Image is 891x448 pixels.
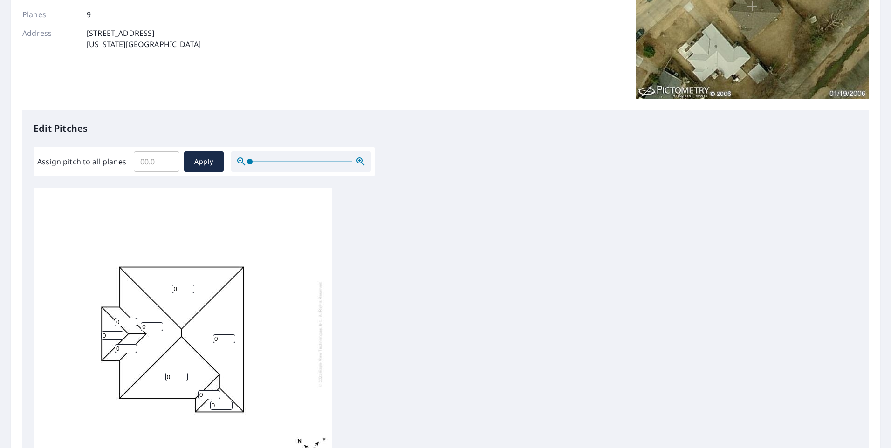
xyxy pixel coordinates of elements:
[22,9,78,20] p: Planes
[87,9,91,20] p: 9
[34,122,857,136] p: Edit Pitches
[87,27,201,50] p: [STREET_ADDRESS] [US_STATE][GEOGRAPHIC_DATA]
[184,151,224,172] button: Apply
[134,149,179,175] input: 00.0
[192,156,216,168] span: Apply
[37,156,126,167] label: Assign pitch to all planes
[22,27,78,50] p: Address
